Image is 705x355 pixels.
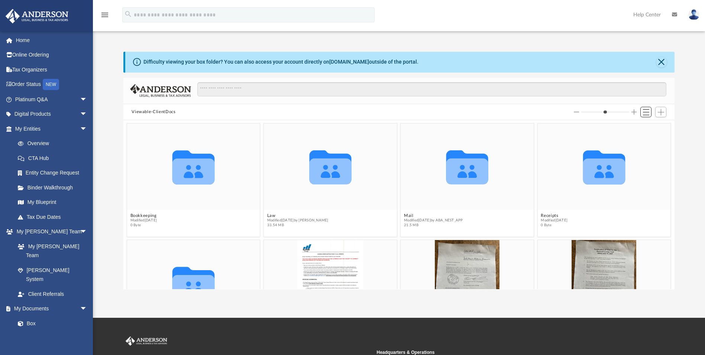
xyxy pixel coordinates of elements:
button: Increase column size [631,109,637,115]
a: Digital Productsarrow_drop_down [5,107,98,122]
input: Column size [581,109,629,115]
input: Search files and folders [197,82,666,96]
span: arrow_drop_down [80,301,95,317]
a: Platinum Q&Aarrow_drop_down [5,92,98,107]
button: Close [656,57,667,67]
span: arrow_drop_down [80,224,95,240]
a: My [PERSON_NAME] Team [10,239,91,263]
a: Tax Organizers [5,62,98,77]
a: Binder Walkthrough [10,180,98,195]
button: Law [267,213,329,218]
span: 33.54 MB [267,223,329,228]
div: Difficulty viewing your box folder? You can also access your account directly on outside of the p... [143,58,418,66]
img: Anderson Advisors Platinum Portal [3,9,71,23]
div: grid [123,120,674,289]
a: [PERSON_NAME] System [10,263,95,287]
a: menu [100,14,109,19]
span: arrow_drop_down [80,107,95,122]
span: 0 Byte [541,223,568,228]
a: My Documentsarrow_drop_down [5,301,95,316]
span: 0 Byte [130,223,157,228]
div: NEW [43,79,59,90]
button: Mail [404,213,463,218]
img: Anderson Advisors Platinum Portal [124,336,169,346]
a: My [PERSON_NAME] Teamarrow_drop_down [5,224,95,239]
a: Online Ordering [5,48,98,63]
span: 21.5 MB [404,223,463,228]
a: Client Referrals [10,287,95,301]
button: Decrease column size [574,109,579,115]
a: My Entitiesarrow_drop_down [5,121,98,136]
a: [DOMAIN_NAME] [329,59,369,65]
span: arrow_drop_down [80,121,95,137]
span: Modified [DATE] by ABA_NEST_APP [404,218,463,223]
img: User Pic [688,9,699,20]
a: My Blueprint [10,195,95,210]
i: search [124,10,132,18]
button: Switch to List View [640,107,651,117]
a: CTA Hub [10,151,98,166]
span: Modified [DATE] [130,218,157,223]
a: Overview [10,136,98,151]
button: Bookkeeping [130,213,157,218]
i: menu [100,10,109,19]
span: Modified [DATE] by [PERSON_NAME] [267,218,329,223]
button: Add [655,107,666,117]
a: Entity Change Request [10,166,98,180]
button: Viewable-ClientDocs [132,109,175,115]
a: Home [5,33,98,48]
span: Modified [DATE] [541,218,568,223]
a: Tax Due Dates [10,210,98,224]
a: Order StatusNEW [5,77,98,92]
button: Receipts [541,213,568,218]
span: arrow_drop_down [80,92,95,107]
a: Box [10,316,91,331]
